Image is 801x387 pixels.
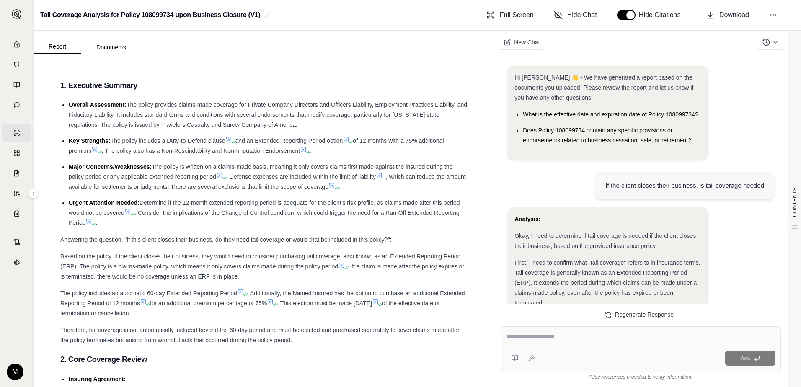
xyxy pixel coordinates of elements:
[703,7,752,23] button: Download
[310,147,312,154] span: .
[69,173,466,190] span: , which can reduce the amount available for settlements or judgments. There are several exclusion...
[7,364,23,380] div: M
[2,124,31,142] a: Single Policy
[111,137,225,144] span: The policy includes a Duty-to-Defend clause
[69,376,126,382] span: Insuring Agreement:
[719,10,749,20] span: Download
[277,300,372,307] span: . This election must be made [DATE]
[69,137,111,144] span: Key Strengths:
[60,236,392,243] span: Answering the question, "If this client closes their business, do they need tail coverage or woul...
[2,253,31,271] a: Legal Search Engine
[615,311,674,318] span: Regenerate Response
[514,232,696,249] span: Okay, I need to determine if tail coverage is needed if the client closes their business, based o...
[60,327,460,343] span: Therefore, tail coverage is not automatically included beyond the 60-day period and must be elect...
[740,355,750,361] span: Ask
[60,352,467,367] h3: 2. Core Coverage Review
[69,163,152,170] span: Major Concerns/Weaknesses:
[28,188,39,199] button: Expand sidebar
[2,95,31,114] a: Chat
[523,111,698,118] span: What is the effective date and expiration date of Policy 108099734?
[605,181,764,191] div: If the client closes their business, is tail coverage needed
[338,183,340,190] span: .
[567,10,597,20] span: Hide Chat
[60,300,440,317] span: of the effective date of termination or cancellation.
[500,10,534,20] span: Full Screen
[550,7,600,23] button: Hide Chat
[60,78,467,93] h3: 1. Executive Summary
[60,290,465,307] span: . Additionally, the Named Insured has the option to purchase an additional Extended Reporting Per...
[2,144,31,163] a: Policy Comparisons
[2,233,31,251] a: Contract Analysis
[69,199,460,216] span: Determine if the 12-month extended reporting period is adequate for the client's risk profile, as...
[69,101,127,108] span: Overall Assessment:
[2,35,31,54] a: Home
[69,101,467,128] span: The policy provides claims-made coverage for Private Company Directors and Officers Liability, Em...
[60,290,237,297] span: The policy includes an automatic 60-day Extended Reporting Period
[69,163,452,180] span: The policy is written on a claims-made basis, meaning it only covers claims first made against th...
[501,372,781,380] div: *Use references provided to verify information.
[639,10,686,20] span: Hide Citations
[8,6,25,23] button: Expand sidebar
[483,7,537,23] button: Full Screen
[69,199,140,206] span: Urgent Attention Needed:
[2,204,31,223] a: Coverage Table
[226,173,376,180] span: . Defense expenses are included within the limit of liability
[499,35,545,50] button: New Chat
[34,40,81,54] button: Report
[40,8,260,23] h2: Tail Coverage Analysis for Policy 108099734 upon Business Closure (V1)
[514,74,693,101] span: Hi [PERSON_NAME] 👋 - We have generated a report based on the documents you uploaded. Please revie...
[150,300,267,307] span: for an additional premium percentage of 75%
[514,259,700,306] span: First, I need to confirm what "tail coverage" refers to in insurance terms. Tail coverage is gene...
[12,9,22,19] img: Expand sidebar
[791,187,798,217] span: CONTENTS
[101,147,300,154] span: . The policy also has a Non-Rescindability and Non-Imputation Endorsement
[2,164,31,183] a: Claim Coverage
[235,137,343,144] span: and an Extended Reporting Period option
[60,253,460,270] span: Based on the policy, if the client closes their business, they would need to consider purchasing ...
[514,38,540,46] span: New Chat
[2,55,31,74] a: Documents Vault
[81,41,141,54] button: Documents
[523,127,691,144] span: Does Policy 108099734 contain any specific provisions or endorsements related to business cessati...
[2,184,31,203] a: Custom Report
[2,75,31,94] a: Prompt Library
[96,219,97,226] span: .
[69,209,460,226] span: . Consider the implications of the Change of Control condition, which could trigger the need for ...
[725,351,775,366] button: Ask
[598,308,684,321] button: Regenerate Response
[514,216,540,222] strong: Analysis:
